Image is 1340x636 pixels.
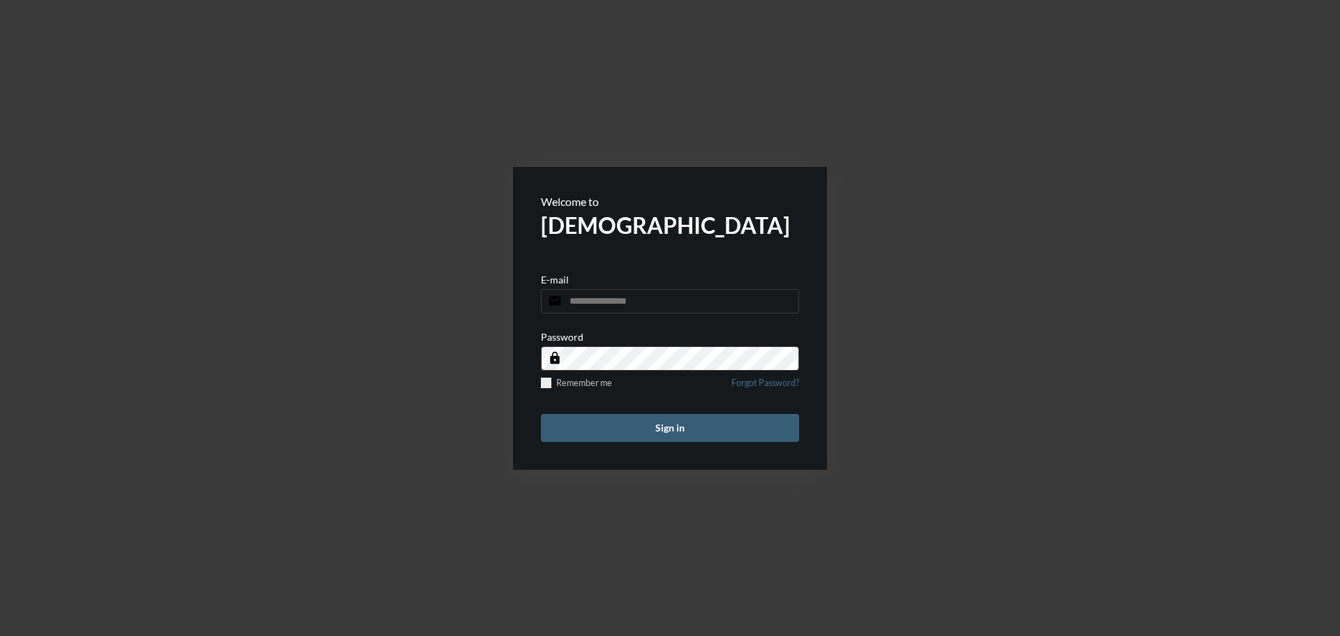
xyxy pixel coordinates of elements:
[541,414,799,442] button: Sign in
[731,378,799,397] a: Forgot Password?
[541,274,569,286] p: E-mail
[541,378,612,388] label: Remember me
[541,212,799,239] h2: [DEMOGRAPHIC_DATA]
[541,195,799,208] p: Welcome to
[541,331,583,343] p: Password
